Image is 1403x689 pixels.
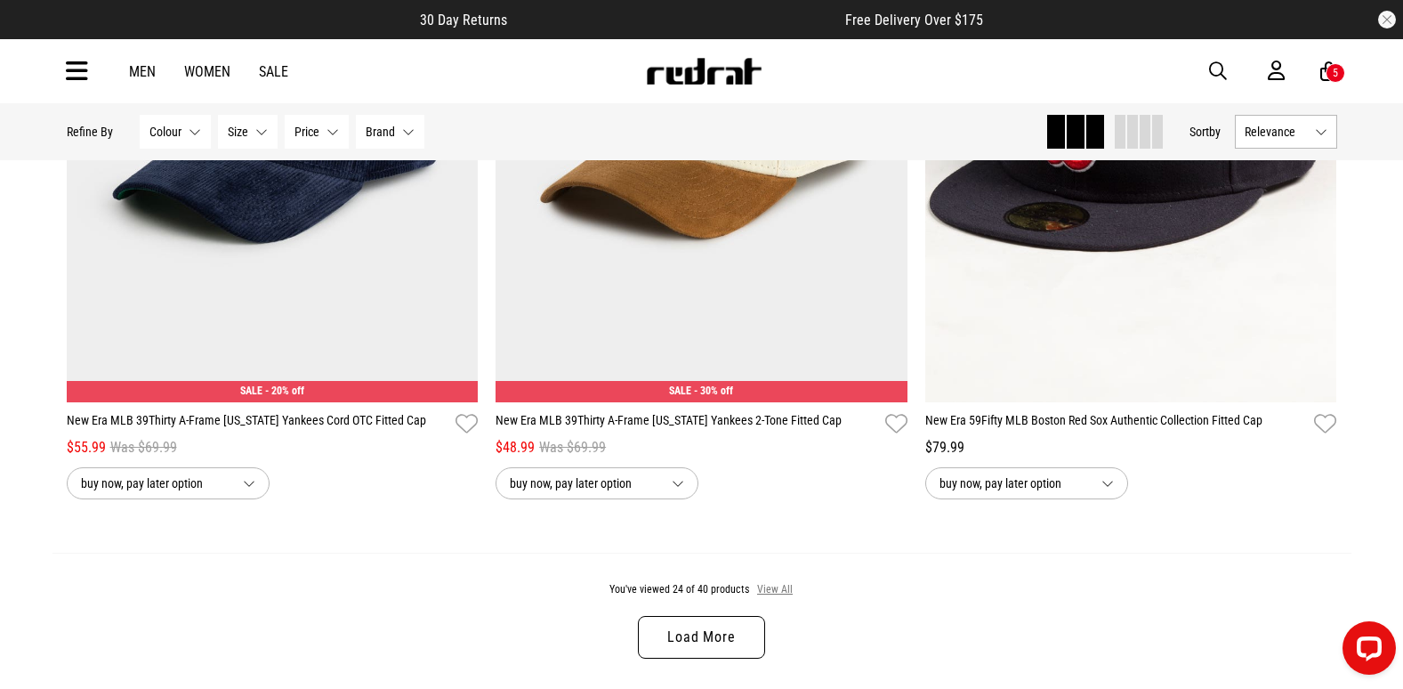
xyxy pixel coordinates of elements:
img: Redrat logo [645,58,762,85]
a: New Era MLB 39Thirty A-Frame [US_STATE] Yankees Cord OTC Fitted Cap [67,411,449,437]
button: View All [756,582,794,598]
button: Size [218,115,278,149]
div: 5 [1333,67,1338,79]
span: SALE [669,385,691,397]
a: Men [129,63,156,80]
span: Colour [149,125,181,139]
div: $79.99 [925,437,1337,458]
span: Free Delivery Over $175 [845,12,983,28]
button: Relevance [1235,115,1337,149]
span: Relevance [1245,125,1308,139]
button: Price [285,115,349,149]
iframe: Customer reviews powered by Trustpilot [543,11,810,28]
span: $55.99 [67,437,106,458]
span: You've viewed 24 of 40 products [609,583,749,596]
span: - 20% off [265,385,304,397]
span: Size [228,125,248,139]
button: Brand [356,115,424,149]
a: New Era 59Fifty MLB Boston Red Sox Authentic Collection Fitted Cap [925,411,1308,437]
button: buy now, pay later option [496,467,698,499]
a: Load More [638,616,764,659]
button: Sortby [1189,121,1221,142]
a: Sale [259,63,288,80]
span: $48.99 [496,437,535,458]
span: Was $69.99 [539,437,606,458]
span: SALE [240,385,262,397]
button: buy now, pay later option [925,467,1128,499]
span: buy now, pay later option [939,473,1087,494]
span: Was $69.99 [110,437,177,458]
a: 5 [1320,62,1337,81]
span: Brand [366,125,395,139]
button: Colour [140,115,211,149]
button: buy now, pay later option [67,467,270,499]
p: Refine By [67,125,113,139]
iframe: LiveChat chat widget [1328,614,1403,689]
span: by [1209,125,1221,139]
span: buy now, pay later option [81,473,229,494]
a: Women [184,63,230,80]
span: 30 Day Returns [420,12,507,28]
span: - 30% off [694,385,733,397]
a: New Era MLB 39Thirty A-Frame [US_STATE] Yankees 2-Tone Fitted Cap [496,411,878,437]
span: Price [294,125,319,139]
span: buy now, pay later option [510,473,657,494]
